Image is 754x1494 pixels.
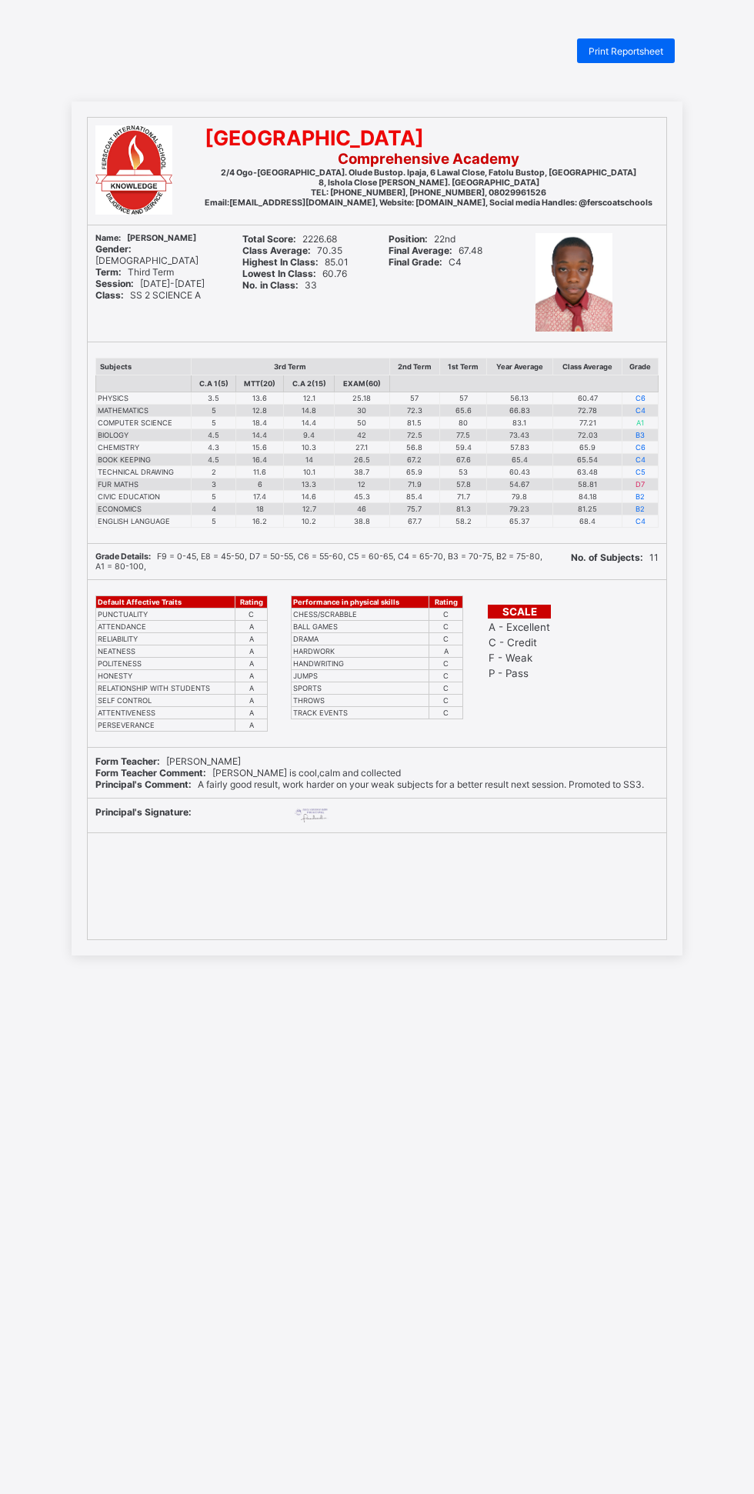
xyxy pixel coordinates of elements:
b: Name: [95,233,121,243]
span: [DATE]-[DATE] [95,278,205,289]
td: BALL GAMES [292,621,429,633]
span: [GEOGRAPHIC_DATA] [205,125,424,150]
td: HARDWORK [292,645,429,658]
td: 75.7 [389,503,440,515]
th: 2nd Term [389,358,440,375]
td: A [235,719,268,732]
td: HONESTY [96,670,235,682]
td: JUMPS [292,670,429,682]
td: 81.25 [552,503,622,515]
b: Class: [95,289,124,301]
td: 57.83 [486,442,552,454]
th: 1st Term [440,358,487,375]
td: C [429,682,463,695]
td: 9.4 [284,429,335,442]
td: 4.5 [192,454,236,466]
td: 13.3 [284,479,335,491]
td: ECONOMICS [96,503,192,515]
td: 2 [192,466,236,479]
td: C4 [622,454,659,466]
span: 33 [242,279,317,291]
td: 10.2 [284,515,335,528]
td: 67.6 [440,454,487,466]
span: 60.76 [242,268,347,279]
td: RELATIONSHIP WITH STUDENTS [96,682,235,695]
span: SS 2 SCIENCE A [95,289,201,301]
td: 67.2 [389,454,440,466]
td: 14.8 [284,405,335,417]
td: C [429,633,463,645]
b: Term: [95,266,122,278]
td: D7 [622,479,659,491]
td: DRAMA [292,633,429,645]
td: C [429,609,463,621]
td: 5 [192,405,236,417]
span: [PERSON_NAME] [95,755,241,767]
span: 70.35 [242,245,342,256]
td: 3 [192,479,236,491]
span: [PERSON_NAME] [95,233,196,243]
td: PHYSICS [96,392,192,405]
td: ATTENTIVENESS [96,707,235,719]
td: 81.5 [389,417,440,429]
td: 72.78 [552,405,622,417]
td: 38.7 [335,466,390,479]
b: Final Average: [389,245,452,256]
span: Third Term [95,266,174,278]
td: 14.6 [284,491,335,503]
b: Position: [389,233,428,245]
td: 71.9 [389,479,440,491]
td: 13.6 [236,392,284,405]
th: SCALE [488,605,551,619]
td: 4 [192,503,236,515]
td: 77.5 [440,429,487,442]
th: Year Average [486,358,552,375]
b: Form Teacher Comment: [95,767,206,779]
td: 60.47 [552,392,622,405]
td: 54.67 [486,479,552,491]
td: A [235,658,268,670]
td: 12.7 [284,503,335,515]
td: 72.3 [389,405,440,417]
th: Class Average [552,358,622,375]
td: 67.7 [389,515,440,528]
td: 53 [440,466,487,479]
td: C [429,658,463,670]
b: Gender: [95,243,132,255]
th: Grade [622,358,659,375]
th: EXAM(60) [335,375,390,392]
td: 10.3 [284,442,335,454]
td: 14.4 [236,429,284,442]
td: C4 [622,405,659,417]
th: Subjects [96,358,192,375]
span: 11 [571,552,659,563]
b: Grade Details: [95,552,151,562]
td: 68.4 [552,515,622,528]
td: 6 [236,479,284,491]
b: Comprehensive Academy [338,150,519,168]
th: Default Affective Traits [96,596,235,609]
td: CHESS/SCRABBLE [292,609,429,621]
td: P - Pass [488,666,551,680]
td: PERSEVERANCE [96,719,235,732]
td: 85.4 [389,491,440,503]
td: C [429,695,463,707]
b: 2/4 Ogo-[GEOGRAPHIC_DATA]. Olude Bustop. Ipaja, 6 Lawal Close, Fatolu Bustop, [GEOGRAPHIC_DATA] [221,168,636,178]
td: 12.8 [236,405,284,417]
td: 50 [335,417,390,429]
b: Class Average: [242,245,311,256]
td: HANDWRITING [292,658,429,670]
b: No. of Subjects: [571,552,643,563]
td: 57.8 [440,479,487,491]
span: [DEMOGRAPHIC_DATA] [95,243,199,266]
td: SPORTS [292,682,429,695]
td: A [235,621,268,633]
td: C - Credit [488,635,551,649]
td: 65.4 [486,454,552,466]
td: 12.1 [284,392,335,405]
td: CHEMISTRY [96,442,192,454]
td: 57 [389,392,440,405]
b: Session: [95,278,134,289]
td: 14.4 [284,417,335,429]
td: 12 [335,479,390,491]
